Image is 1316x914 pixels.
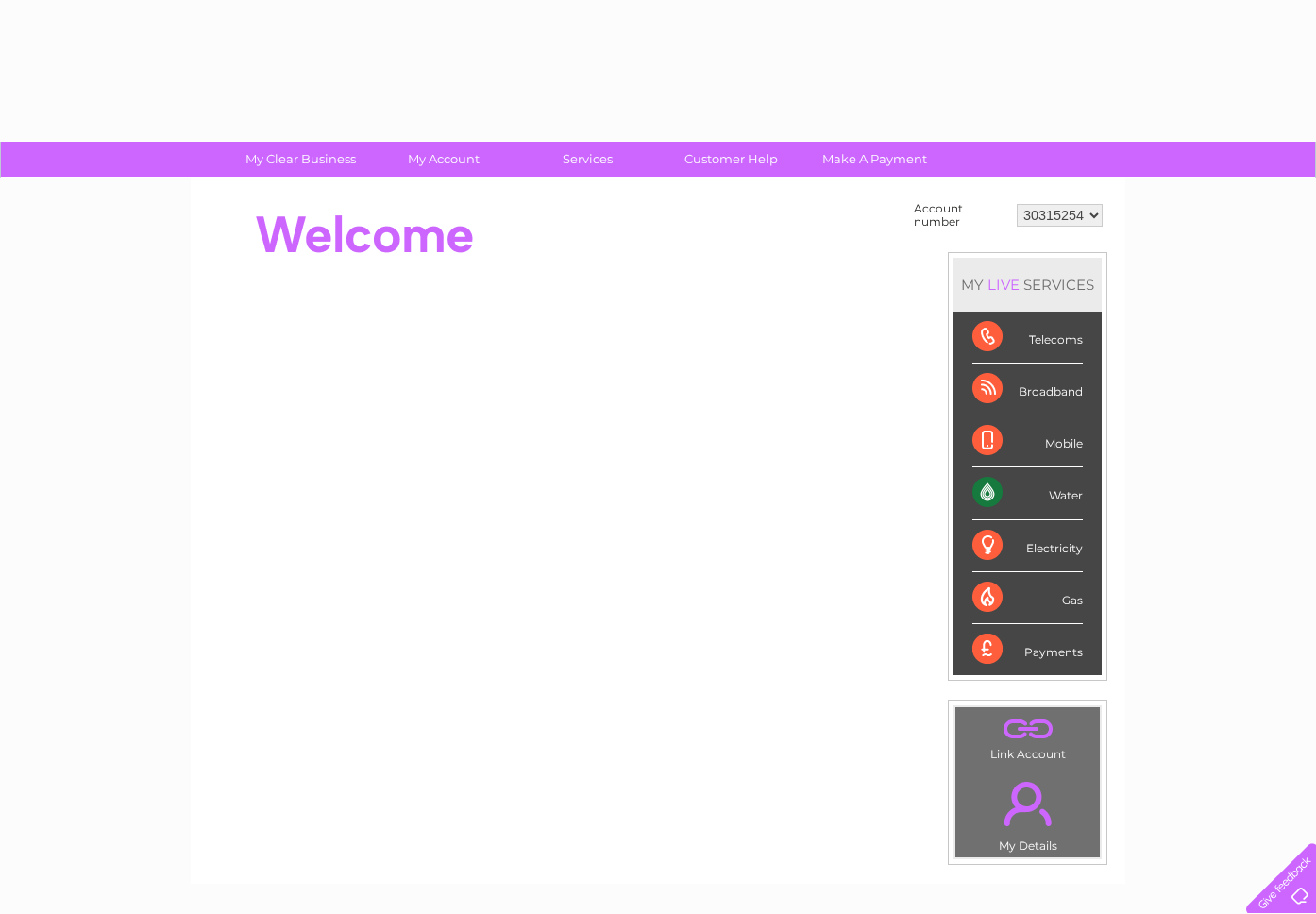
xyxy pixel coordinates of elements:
[972,624,1083,675] div: Payments
[960,712,1095,745] a: .
[954,766,1101,858] td: My Details
[972,415,1083,467] div: Mobile
[972,520,1083,572] div: Electricity
[953,258,1102,312] div: MY SERVICES
[984,276,1023,294] div: LIVE
[972,467,1083,519] div: Water
[223,142,379,177] a: My Clear Business
[972,572,1083,624] div: Gas
[954,706,1101,766] td: Link Account
[960,770,1095,837] a: .
[366,142,522,177] a: My Account
[972,312,1083,364] div: Telecoms
[909,197,1012,233] td: Account number
[510,142,666,177] a: Services
[797,142,953,177] a: Make A Payment
[972,364,1083,415] div: Broadband
[653,142,809,177] a: Customer Help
